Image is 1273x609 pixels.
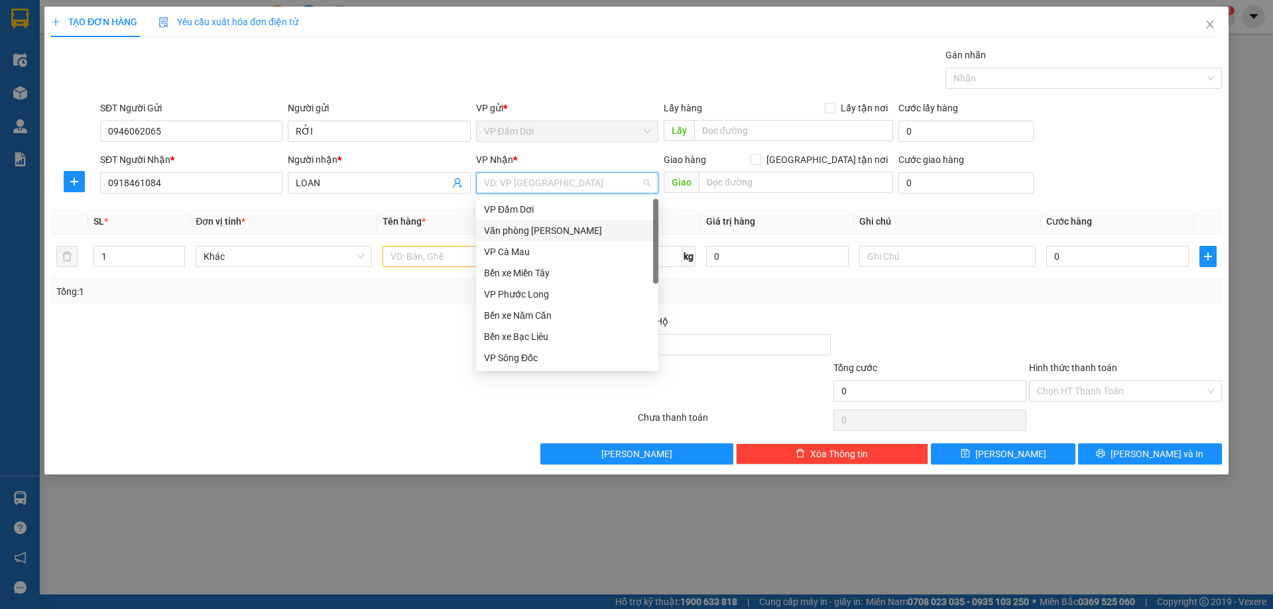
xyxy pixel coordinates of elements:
span: SL [93,216,104,227]
div: VP Đầm Dơi [476,199,658,220]
div: Người nhận [288,152,470,167]
span: environment [76,32,87,42]
div: Bến xe Năm Căn [476,305,658,326]
div: Bến xe Bạc Liêu [476,326,658,347]
span: Giao [664,172,699,193]
span: Xóa Thông tin [810,447,868,461]
li: 02839.63.63.63 [6,46,253,62]
label: Gán nhãn [945,50,986,60]
span: Yêu cầu xuất hóa đơn điện tử [158,17,298,27]
div: VP Phước Long [476,284,658,305]
div: Chưa thanh toán [636,410,832,433]
label: Cước lấy hàng [898,103,958,113]
span: TẠO ĐƠN HÀNG [51,17,137,27]
span: phone [76,48,87,59]
div: SĐT Người Nhận [100,152,282,167]
div: VP Sông Đốc [476,347,658,368]
button: plus [1199,246,1217,267]
span: [PERSON_NAME] [975,447,1046,461]
button: plus [64,171,85,192]
div: VP Cà Mau [476,241,658,262]
span: Giao hàng [664,154,706,165]
span: plus [51,17,60,27]
div: Bến xe Năm Căn [484,308,650,323]
span: printer [1096,449,1105,459]
b: GỬI : VP Đầm Dơi [6,83,149,105]
div: SĐT Người Gửi [100,101,282,115]
span: save [961,449,970,459]
span: Lấy hàng [664,103,702,113]
button: deleteXóa Thông tin [736,443,929,465]
div: Bến xe Bạc Liêu [484,329,650,344]
span: Lấy [664,120,694,141]
input: 0 [706,246,849,267]
input: Cước lấy hàng [898,121,1034,142]
span: Tên hàng [383,216,426,227]
span: VP Đầm Dơi [484,121,650,141]
span: [PERSON_NAME] và In [1111,447,1203,461]
span: delete [796,449,805,459]
span: close [1205,19,1215,30]
input: VD: Bàn, Ghế [383,246,559,267]
li: 85 [PERSON_NAME] [6,29,253,46]
span: plus [64,176,84,187]
div: Bến xe Miền Tây [476,262,658,284]
div: VP Sông Đốc [484,351,650,365]
span: VP Nhận [476,154,513,165]
span: Khác [204,247,364,266]
span: user-add [452,178,463,188]
button: delete [56,246,78,267]
img: icon [158,17,169,28]
b: [PERSON_NAME] [76,9,188,25]
span: [PERSON_NAME] [601,447,672,461]
span: plus [1200,251,1216,262]
button: [PERSON_NAME] [540,443,733,465]
div: Văn phòng Hồ Chí Minh [476,220,658,241]
div: VP Cà Mau [484,245,650,259]
input: Ghi Chú [859,246,1036,267]
span: Lấy tận nơi [835,101,893,115]
div: VP Đầm Dơi [484,202,650,217]
span: Giá trị hàng [706,216,755,227]
div: VP gửi [476,101,658,115]
button: Close [1191,7,1229,44]
th: Ghi chú [854,209,1041,235]
input: Cước giao hàng [898,172,1034,194]
div: Người gửi [288,101,470,115]
div: Văn phòng [PERSON_NAME] [484,223,650,238]
label: Hình thức thanh toán [1029,362,1117,373]
div: Tổng: 1 [56,284,491,299]
span: Tổng cước [833,362,877,373]
input: Dọc đường [694,120,893,141]
label: Cước giao hàng [898,154,964,165]
span: [GEOGRAPHIC_DATA] tận nơi [761,152,893,167]
input: Dọc đường [699,172,893,193]
span: Đơn vị tính [196,216,245,227]
button: save[PERSON_NAME] [931,443,1075,465]
button: printer[PERSON_NAME] và In [1078,443,1222,465]
span: Cước hàng [1046,216,1092,227]
span: Thu Hộ [638,316,668,327]
div: Bến xe Miền Tây [484,266,650,280]
div: VP Phước Long [484,287,650,302]
span: kg [682,246,696,267]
